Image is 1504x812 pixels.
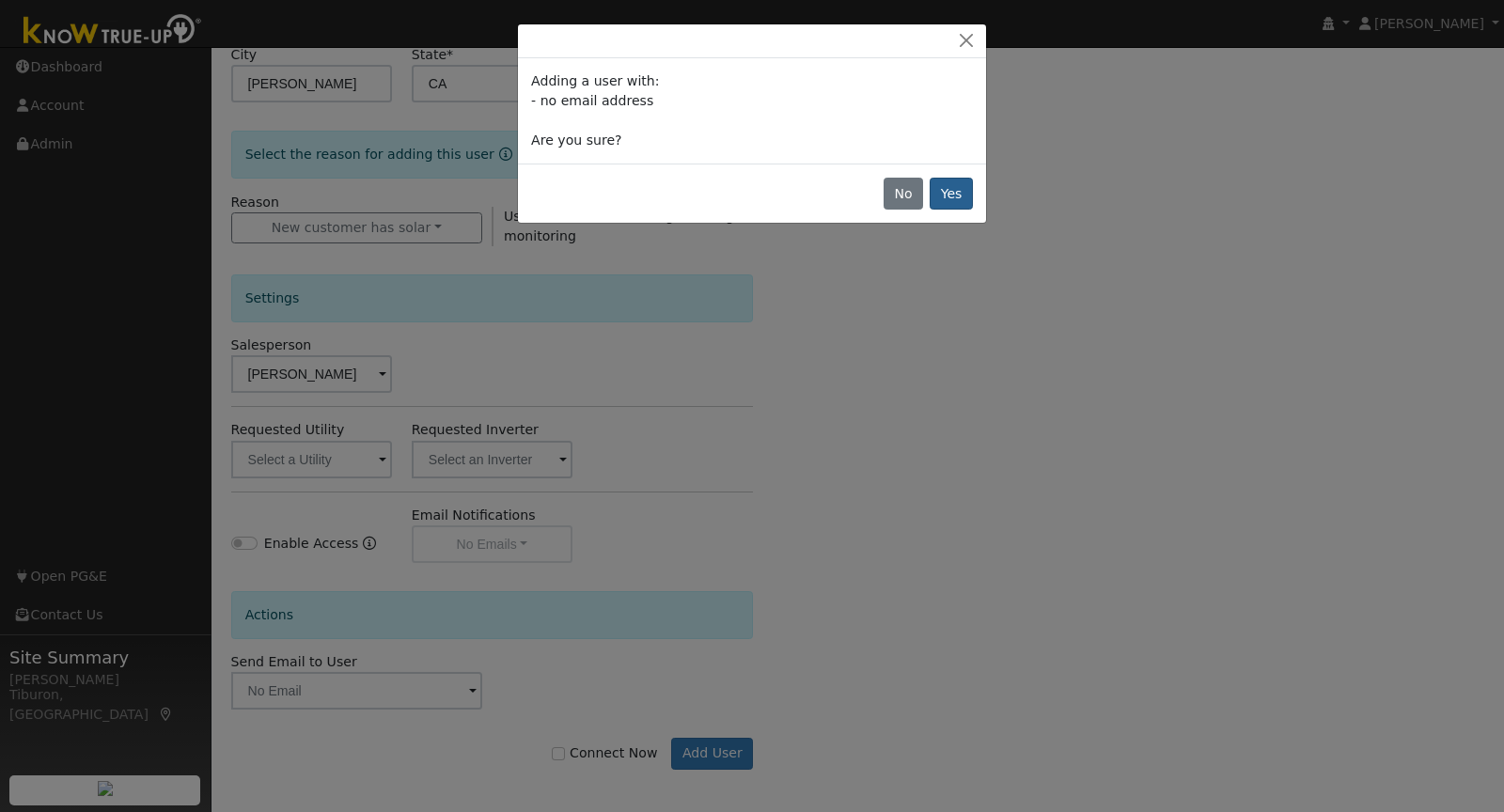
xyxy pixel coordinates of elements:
[531,73,659,88] span: Adding a user with:
[884,178,923,210] button: No
[531,133,621,148] span: Are you sure?
[953,31,979,51] button: Close
[531,93,653,108] span: - no email address
[930,178,973,210] button: Yes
